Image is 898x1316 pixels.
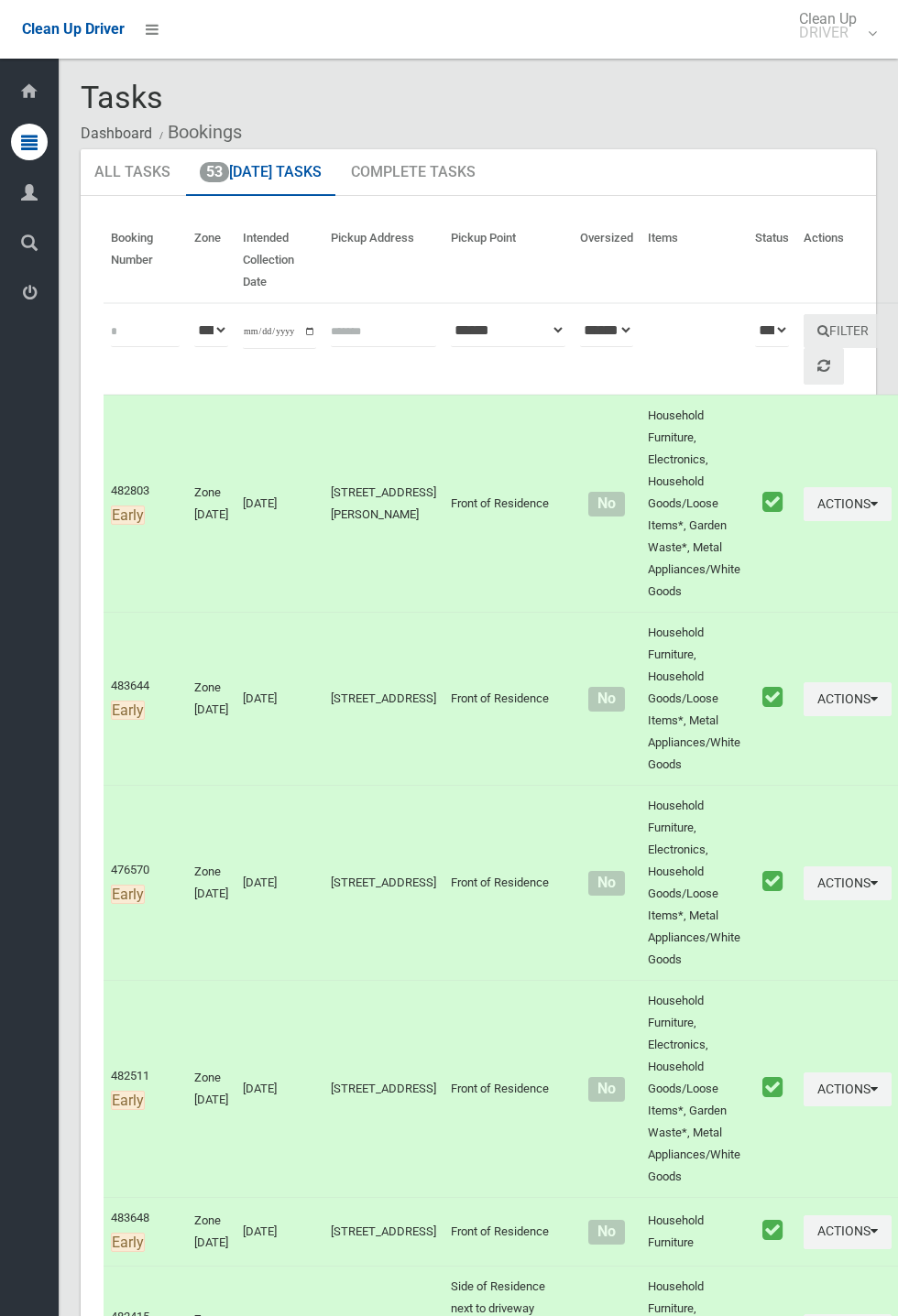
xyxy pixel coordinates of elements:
[580,1224,633,1240] h4: Normal sized
[804,487,892,521] button: Actions
[444,786,573,981] td: Front of Residence
[588,1077,624,1102] span: No
[81,125,152,142] a: Dashboard
[762,490,783,514] i: Booking marked as collected.
[580,1082,633,1097] h4: Normal sized
[187,395,235,613] td: Zone [DATE]
[104,786,187,981] td: 476570
[580,691,633,707] h4: Normal sized
[641,395,748,613] td: Household Furniture, Electronics, Household Goods/Loose Items*, Garden Waste*, Metal Appliances/W...
[588,1220,624,1245] span: No
[641,613,748,786] td: Household Furniture, Household Goods/Loose Items*, Metal Appliances/White Goods
[588,492,624,517] span: No
[200,162,229,182] span: 53
[187,218,235,303] th: Zone
[104,613,187,786] td: 483644
[641,786,748,981] td: Household Furniture, Electronics, Household Goods/Loose Items*, Metal Appliances/White Goods
[111,701,145,720] span: Early
[323,395,444,613] td: [STREET_ADDRESS][PERSON_NAME]
[235,395,323,613] td: [DATE]
[762,869,783,893] i: Booking marked as collected.
[573,218,641,303] th: Oversized
[799,26,857,39] small: DRIVER
[588,871,624,896] span: No
[104,1198,187,1267] td: 483648
[323,1198,444,1267] td: [STREET_ADDRESS]
[444,218,573,303] th: Pickup Point
[323,981,444,1198] td: [STREET_ADDRESS]
[81,149,184,197] a: All Tasks
[22,20,125,38] span: Clean Up Driver
[186,149,335,197] a: 53[DATE] Tasks
[187,786,235,981] td: Zone [DATE]
[444,395,573,613] td: Front of Residence
[104,395,187,613] td: 482803
[235,613,323,786] td: [DATE]
[235,218,323,303] th: Intended Collection Date
[111,1233,145,1252] span: Early
[804,682,892,716] button: Actions
[762,1075,783,1099] i: Booking marked as collected.
[444,981,573,1198] td: Front of Residence
[641,981,748,1198] td: Household Furniture, Electronics, Household Goods/Loose Items*, Garden Waste*, Metal Appliances/W...
[804,314,882,348] button: Filter
[111,885,145,904] span: Early
[235,1198,323,1267] td: [DATE]
[323,613,444,786] td: [STREET_ADDRESS]
[22,16,125,43] a: Clean Up Driver
[104,981,187,1198] td: 482511
[155,115,242,149] li: Bookings
[790,12,875,39] span: Clean Up
[580,496,633,512] h4: Normal sized
[235,786,323,981] td: [DATE]
[641,218,748,303] th: Items
[111,506,145,525] span: Early
[187,981,235,1198] td: Zone [DATE]
[804,1072,892,1106] button: Actions
[762,685,783,709] i: Booking marked as collected.
[762,1218,783,1242] i: Booking marked as collected.
[444,613,573,786] td: Front of Residence
[588,687,624,712] span: No
[81,79,163,115] span: Tasks
[804,1215,892,1249] button: Actions
[641,1198,748,1267] td: Household Furniture
[748,218,796,303] th: Status
[104,218,187,303] th: Booking Number
[337,149,489,197] a: Complete Tasks
[187,613,235,786] td: Zone [DATE]
[235,981,323,1198] td: [DATE]
[111,1091,145,1110] span: Early
[580,876,633,891] h4: Normal sized
[444,1198,573,1267] td: Front of Residence
[323,218,444,303] th: Pickup Address
[323,786,444,981] td: [STREET_ADDRESS]
[187,1198,235,1267] td: Zone [DATE]
[804,866,892,900] button: Actions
